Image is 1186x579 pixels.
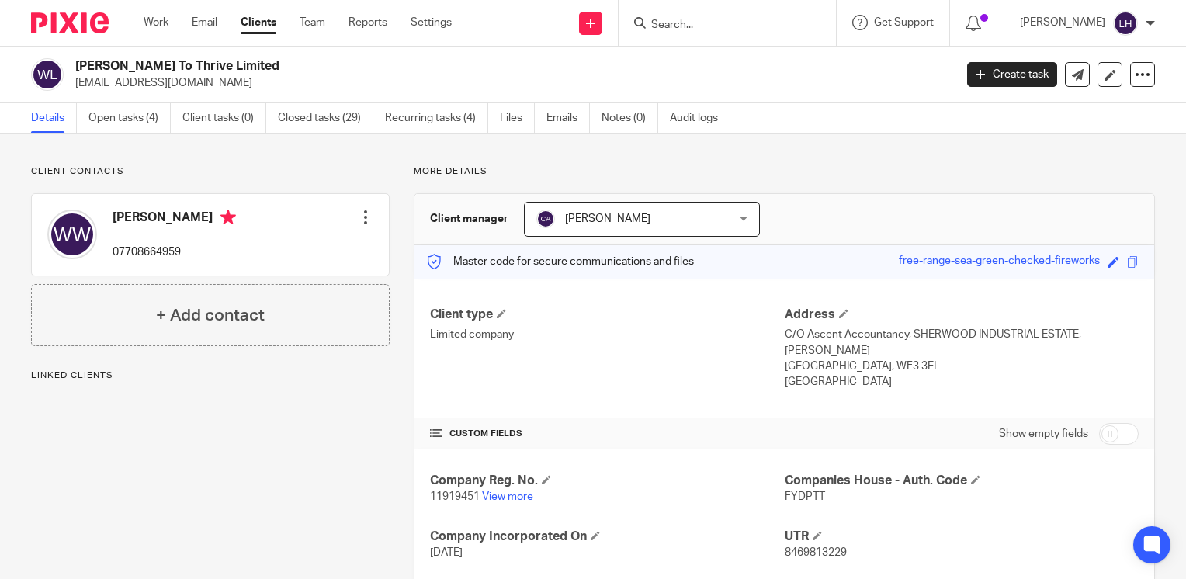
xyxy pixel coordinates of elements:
[650,19,789,33] input: Search
[156,303,265,328] h4: + Add contact
[785,374,1139,390] p: [GEOGRAPHIC_DATA]
[300,15,325,30] a: Team
[144,15,168,30] a: Work
[88,103,171,133] a: Open tasks (4)
[31,58,64,91] img: svg%3E
[430,211,508,227] h3: Client manager
[602,103,658,133] a: Notes (0)
[278,103,373,133] a: Closed tasks (29)
[385,103,488,133] a: Recurring tasks (4)
[414,165,1155,178] p: More details
[500,103,535,133] a: Files
[349,15,387,30] a: Reports
[430,428,784,440] h4: CUSTOM FIELDS
[75,75,944,91] p: [EMAIL_ADDRESS][DOMAIN_NAME]
[430,529,784,545] h4: Company Incorporated On
[430,307,784,323] h4: Client type
[482,491,533,502] a: View more
[31,12,109,33] img: Pixie
[565,213,650,224] span: [PERSON_NAME]
[411,15,452,30] a: Settings
[1113,11,1138,36] img: svg%3E
[967,62,1057,87] a: Create task
[241,15,276,30] a: Clients
[785,529,1139,545] h4: UTR
[75,58,770,75] h2: [PERSON_NAME] To Thrive Limited
[999,426,1088,442] label: Show empty fields
[430,473,784,489] h4: Company Reg. No.
[785,359,1139,374] p: [GEOGRAPHIC_DATA], WF3 3EL
[113,210,236,229] h4: [PERSON_NAME]
[546,103,590,133] a: Emails
[536,210,555,228] img: svg%3E
[785,327,1139,359] p: C/O Ascent Accountancy, SHERWOOD INDUSTRIAL ESTATE, [PERSON_NAME]
[785,473,1139,489] h4: Companies House - Auth. Code
[31,369,390,382] p: Linked clients
[31,103,77,133] a: Details
[670,103,730,133] a: Audit logs
[192,15,217,30] a: Email
[220,210,236,225] i: Primary
[430,327,784,342] p: Limited company
[1020,15,1105,30] p: [PERSON_NAME]
[899,253,1100,271] div: free-range-sea-green-checked-fireworks
[182,103,266,133] a: Client tasks (0)
[47,210,97,259] img: svg%3E
[430,491,480,502] span: 11919451
[430,547,463,558] span: [DATE]
[785,547,847,558] span: 8469813229
[874,17,934,28] span: Get Support
[785,307,1139,323] h4: Address
[785,491,825,502] span: FYDPTT
[426,254,694,269] p: Master code for secure communications and files
[31,165,390,178] p: Client contacts
[113,244,236,260] p: 07708664959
